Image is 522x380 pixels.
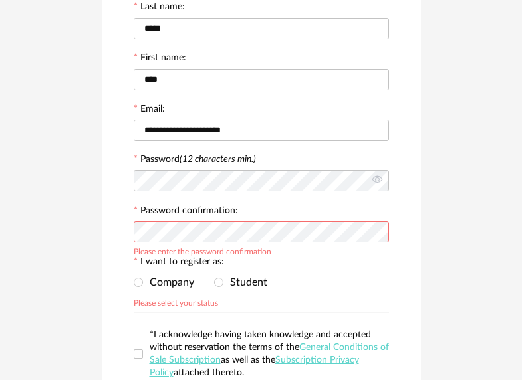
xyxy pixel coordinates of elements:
label: First name: [134,53,186,65]
label: Password confirmation: [134,206,238,218]
span: Company [143,277,194,288]
span: Student [223,277,267,288]
label: Email: [134,104,165,116]
span: *I acknowledge having taken knowledge and accepted without reservation the terms of the as well a... [150,330,389,377]
a: Subscription Privacy Policy [150,355,359,377]
div: Please select your status [134,296,218,307]
a: General Conditions of Sale Subscription [150,343,389,365]
div: Please enter the password confirmation [134,245,271,256]
i: (12 characters min.) [180,155,256,164]
label: Password [140,155,256,164]
label: I want to register as: [134,257,224,269]
label: Last name: [134,2,185,14]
